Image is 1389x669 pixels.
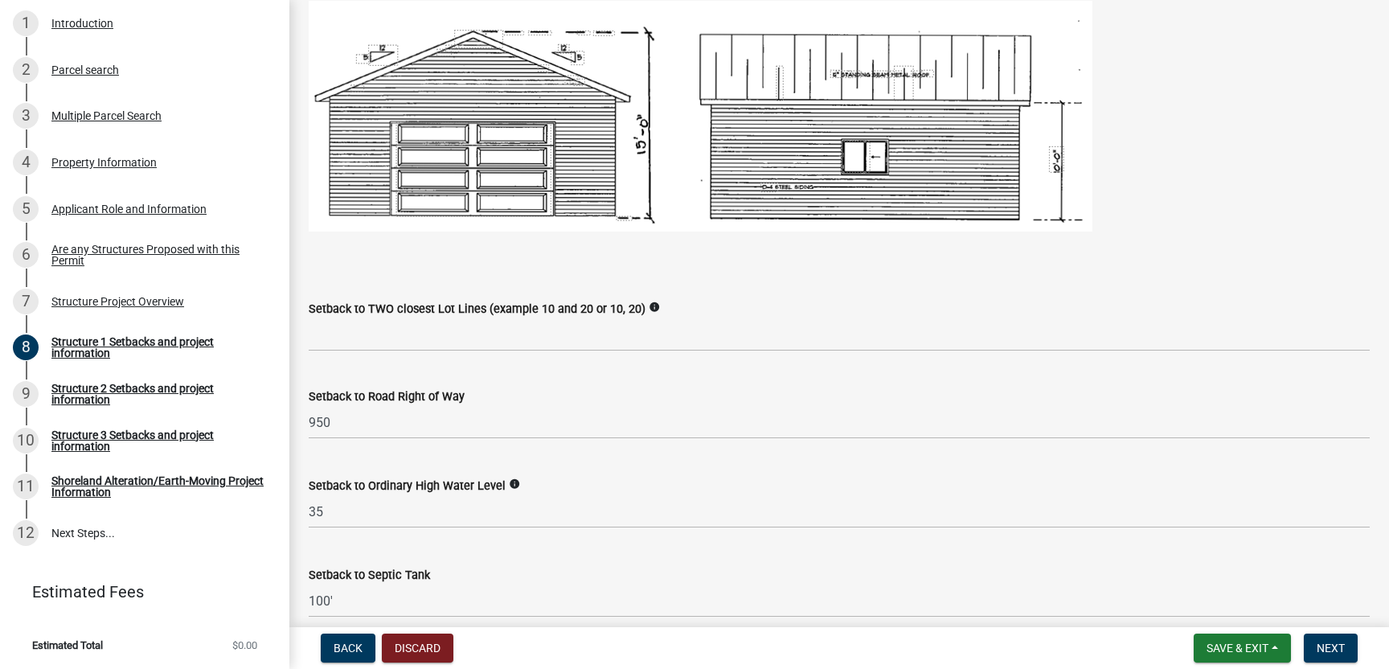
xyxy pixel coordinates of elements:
[232,640,257,651] span: $0.00
[13,196,39,222] div: 5
[13,289,39,314] div: 7
[32,640,103,651] span: Estimated Total
[13,428,39,454] div: 10
[51,18,113,29] div: Introduction
[1207,642,1268,655] span: Save & Exit
[13,520,39,546] div: 12
[51,244,264,266] div: Are any Structures Proposed with this Permit
[13,334,39,360] div: 8
[13,150,39,175] div: 4
[334,642,363,655] span: Back
[309,304,645,315] label: Setback to TWO closest Lot Lines (example 10 and 20 or 10, 20)
[1317,642,1345,655] span: Next
[51,383,264,405] div: Structure 2 Setbacks and project information
[51,296,184,307] div: Structure Project Overview
[649,302,660,313] i: info
[309,392,465,403] label: Setback to Road Right of Way
[13,57,39,83] div: 2
[309,570,430,581] label: Setback to Septic Tank
[51,475,264,498] div: Shoreland Alteration/Earth-Moving Project Information
[13,576,264,608] a: Estimated Fees
[1194,634,1291,663] button: Save & Exit
[51,336,264,359] div: Structure 1 Setbacks and project information
[51,203,207,215] div: Applicant Role and Information
[51,157,157,168] div: Property Information
[309,481,506,492] label: Setback to Ordinary High Water Level
[13,103,39,129] div: 3
[13,10,39,36] div: 1
[321,634,375,663] button: Back
[51,110,162,121] div: Multiple Parcel Search
[13,474,39,499] div: 11
[51,429,264,452] div: Structure 3 Setbacks and project information
[1304,634,1358,663] button: Next
[13,381,39,407] div: 9
[509,478,520,490] i: info
[382,634,453,663] button: Discard
[309,1,1092,232] img: image_42e23c4b-ffdd-47ad-946e-070c62857ad5.png
[51,64,119,76] div: Parcel search
[13,242,39,268] div: 6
